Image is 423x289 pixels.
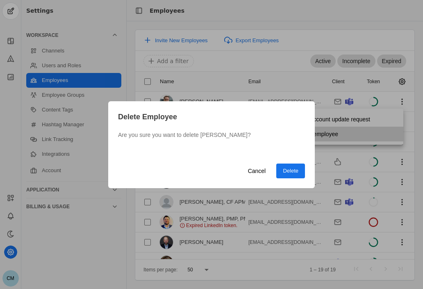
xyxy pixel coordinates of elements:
span: Delete [283,167,298,175]
button: Cancel [243,164,270,178]
div: Delete Employee [108,101,315,123]
button: Delete [276,164,305,178]
span: Cancel [248,164,266,178]
p: Are you sure you want to delete [PERSON_NAME]? [118,131,305,139]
